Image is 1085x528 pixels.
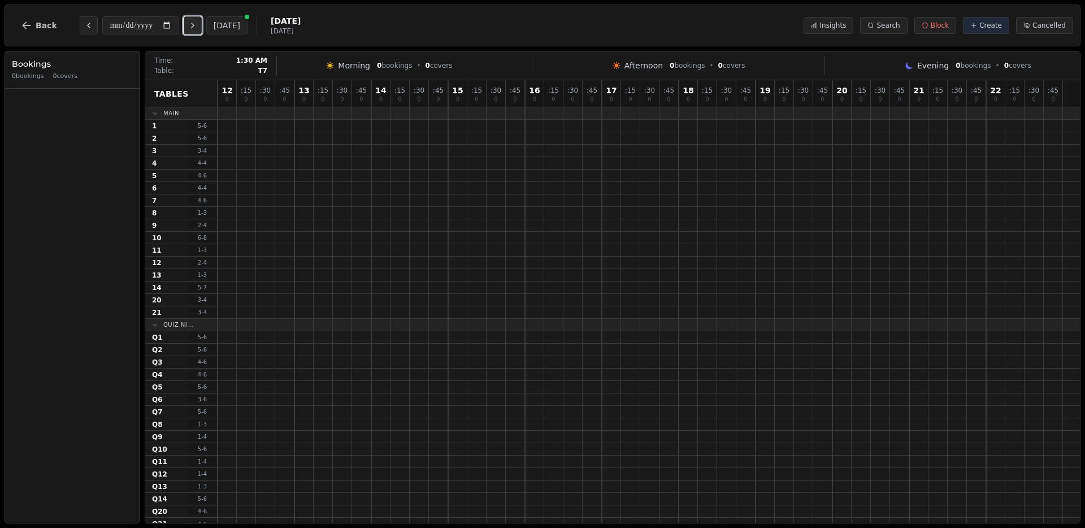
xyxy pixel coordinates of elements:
[152,358,163,367] span: Q3
[710,61,714,70] span: •
[340,97,344,102] span: 0
[817,87,828,94] span: : 45
[283,97,286,102] span: 0
[955,97,958,102] span: 0
[236,56,267,65] span: 1:30 AM
[952,87,962,94] span: : 30
[152,196,157,205] span: 7
[452,86,463,94] span: 15
[189,171,216,180] span: 4 - 6
[801,97,805,102] span: 0
[1051,97,1054,102] span: 0
[417,97,420,102] span: 0
[189,308,216,317] span: 3 - 4
[189,333,216,341] span: 5 - 6
[152,283,162,292] span: 14
[189,445,216,453] span: 5 - 6
[184,16,202,34] button: Next day
[936,97,939,102] span: 0
[152,507,167,516] span: Q20
[189,457,216,466] span: 1 - 4
[152,370,163,379] span: Q4
[1032,21,1066,30] span: Cancelled
[740,87,751,94] span: : 45
[189,495,216,503] span: 5 - 6
[152,184,157,193] span: 6
[298,86,309,94] span: 13
[610,97,613,102] span: 0
[956,62,960,70] span: 0
[426,61,453,70] span: covers
[398,97,401,102] span: 0
[856,87,866,94] span: : 15
[189,432,216,441] span: 1 - 4
[152,345,163,354] span: Q2
[670,62,674,70] span: 0
[475,97,478,102] span: 0
[1028,87,1039,94] span: : 30
[590,97,593,102] span: 0
[154,88,189,99] span: Tables
[494,97,497,102] span: 0
[379,97,383,102] span: 0
[628,97,632,102] span: 0
[804,17,854,34] button: Insights
[271,27,301,36] span: [DATE]
[189,296,216,304] span: 3 - 4
[782,97,785,102] span: 0
[152,333,163,342] span: Q1
[1013,97,1016,102] span: 0
[724,97,728,102] span: 0
[189,482,216,491] span: 1 - 3
[152,246,162,255] span: 11
[152,420,163,429] span: Q8
[471,87,482,94] span: : 15
[152,171,157,180] span: 5
[1004,61,1031,70] span: covers
[225,97,229,102] span: 0
[189,246,216,254] span: 1 - 3
[152,308,162,317] span: 21
[779,87,789,94] span: : 15
[189,196,216,205] span: 4 - 6
[491,87,501,94] span: : 30
[189,159,216,167] span: 4 - 4
[718,61,745,70] span: covers
[377,61,412,70] span: bookings
[80,16,98,34] button: Previous day
[152,146,157,155] span: 3
[820,21,847,30] span: Insights
[702,87,713,94] span: : 15
[875,87,886,94] span: : 30
[994,97,997,102] span: 0
[152,395,163,404] span: Q6
[189,134,216,142] span: 5 - 6
[189,258,216,267] span: 2 - 4
[189,146,216,155] span: 3 - 4
[840,97,844,102] span: 0
[152,258,162,267] span: 12
[859,97,862,102] span: 0
[152,159,157,168] span: 4
[763,97,767,102] span: 0
[394,87,405,94] span: : 15
[687,97,690,102] span: 0
[971,87,982,94] span: : 45
[894,87,905,94] span: : 45
[510,87,520,94] span: : 45
[375,86,386,94] span: 14
[436,97,440,102] span: 0
[12,12,66,39] button: Back
[152,221,157,230] span: 9
[670,61,705,70] span: bookings
[721,87,732,94] span: : 30
[189,122,216,130] span: 5 - 6
[53,72,77,81] span: 0 covers
[338,60,370,71] span: Morning
[189,221,216,230] span: 2 - 4
[189,507,216,516] span: 4 - 6
[189,209,216,217] span: 1 - 3
[416,61,420,70] span: •
[263,97,267,102] span: 0
[414,87,424,94] span: : 30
